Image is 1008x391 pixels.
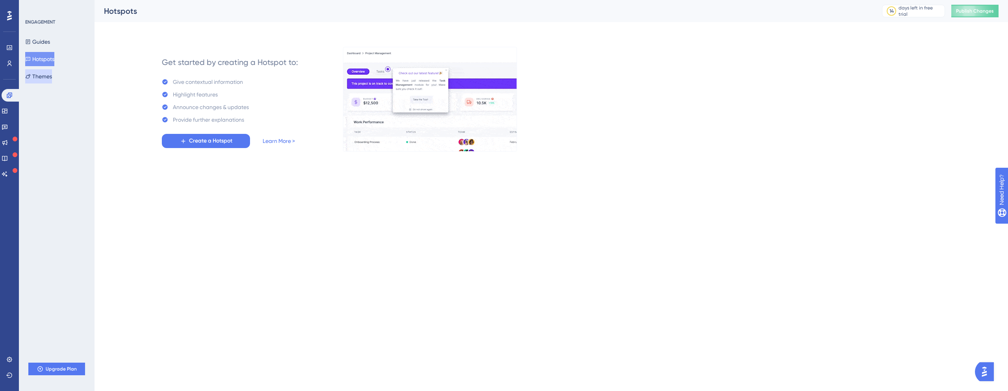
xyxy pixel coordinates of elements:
button: Upgrade Plan [28,363,85,375]
div: Hotspots [104,6,862,17]
button: Guides [25,35,50,49]
div: Give contextual information [173,77,243,87]
div: ENGAGEMENT [25,19,55,25]
button: Create a Hotspot [162,134,250,148]
div: Announce changes & updates [173,102,249,112]
button: Hotspots [25,52,54,66]
div: Provide further explanations [173,115,244,124]
span: Upgrade Plan [46,366,77,372]
img: a956fa7fe1407719453ceabf94e6a685.gif [343,47,517,152]
a: Learn More > [263,136,295,146]
span: Create a Hotspot [189,136,232,146]
span: Need Help? [19,2,49,11]
div: Highlight features [173,90,218,99]
div: Get started by creating a Hotspot to: [162,57,298,68]
div: days left in free trial [899,5,942,17]
button: Publish Changes [951,5,999,17]
div: 14 [889,8,894,14]
iframe: UserGuiding AI Assistant Launcher [975,360,999,384]
button: Themes [25,69,52,83]
span: Publish Changes [956,8,994,14]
